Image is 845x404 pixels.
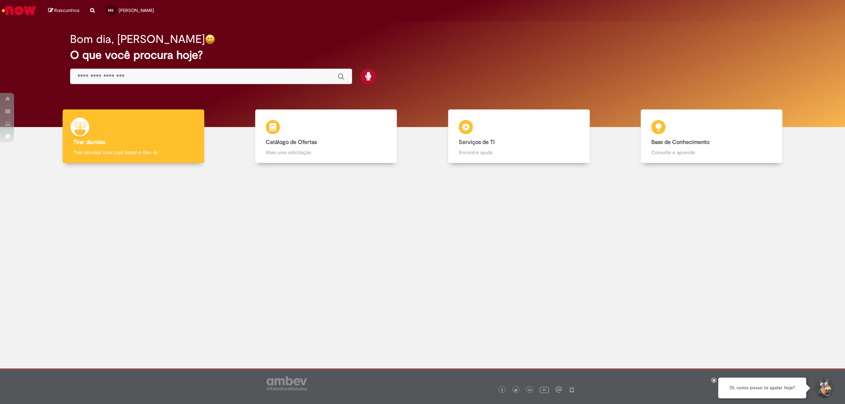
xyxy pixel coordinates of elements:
[108,8,113,13] span: MS
[205,34,215,44] img: happy-face.png
[70,49,775,61] h2: O que você procura hoje?
[459,149,579,156] p: Encontre ajuda
[1,4,37,18] img: ServiceNow
[718,378,806,398] div: Oi, como posso te ajudar hoje?
[73,149,194,156] p: Tirar dúvidas com Lupi Assist e Gen Ai
[813,378,834,399] button: Iniciar Conversa de Suporte
[500,389,504,392] img: logo_footer_facebook.png
[266,139,317,146] b: Catálogo de Ofertas
[651,139,709,146] b: Base de Conhecimento
[556,386,562,393] img: logo_footer_workplace.png
[267,376,307,390] img: logo_footer_ambev_rotulo_gray.png
[540,385,549,394] img: logo_footer_youtube.png
[70,33,205,45] h2: Bom dia, [PERSON_NAME]
[230,109,423,163] a: Catálogo de Ofertas Abra uma solicitação
[48,7,80,14] a: Rascunhos
[514,389,518,392] img: logo_footer_twitter.png
[459,139,495,146] b: Serviços de TI
[119,7,154,13] span: [PERSON_NAME]
[528,388,532,392] img: logo_footer_linkedin.png
[615,109,808,163] a: Base de Conhecimento Consulte e aprenda
[73,139,105,146] b: Tirar dúvidas
[651,149,772,156] p: Consulte e aprenda
[37,109,230,163] a: Tirar dúvidas Tirar dúvidas com Lupi Assist e Gen Ai
[266,149,386,156] p: Abra uma solicitação
[54,7,80,14] span: Rascunhos
[423,109,615,163] a: Serviços de TI Encontre ajuda
[569,386,575,393] img: logo_footer_naosei.png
